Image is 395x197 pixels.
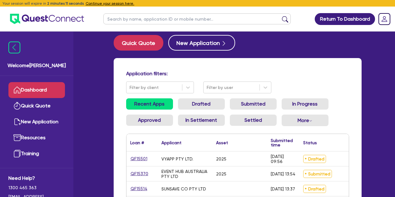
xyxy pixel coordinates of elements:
div: [DATE] 13:37 [271,186,295,191]
a: QF15370 [130,170,149,177]
a: Approved [126,115,173,126]
div: Asset [216,140,228,145]
a: Drafted [178,98,225,110]
div: 2025 [216,171,226,176]
button: Dropdown toggle [282,115,328,126]
div: SUNSAVE CO PTY LTD [161,186,206,191]
button: Quick Quote [114,35,163,51]
button: Continue your session here. [86,1,134,6]
span: Submitted [303,170,332,178]
img: new-application [13,118,21,126]
div: VYAPP PTY LTD. [161,156,193,161]
a: QF15514 [130,185,148,192]
a: In Settlement [178,115,225,126]
a: Recent Apps [126,98,173,110]
span: Welcome [PERSON_NAME] [7,62,66,69]
a: New Application [8,114,65,130]
img: quest-connect-logo-blue [10,14,84,24]
div: 2025 [216,156,226,161]
a: Dropdown toggle [376,11,393,27]
a: Submitted [230,98,277,110]
span: Drafted [303,185,326,193]
a: Training [8,146,65,162]
a: In Progress [282,98,328,110]
div: Status [303,140,317,145]
div: [DATE] 13:54 [271,171,295,176]
a: Resources [8,130,65,146]
div: Loan # [130,140,144,145]
img: resources [13,134,21,141]
a: Quick Quote [8,98,65,114]
div: Applicant [161,140,181,145]
img: icon-menu-close [8,42,20,53]
a: Return To Dashboard [315,13,375,25]
span: 1300 465 363 [8,185,65,191]
img: quick-quote [13,102,21,110]
span: 2 minutes 11 seconds [47,1,84,6]
a: Settled [230,115,277,126]
div: [DATE] 09:56 [271,154,296,164]
a: Dashboard [8,82,65,98]
h4: Application filters: [126,71,349,76]
div: Submitted time [271,138,293,147]
img: training [13,150,21,157]
a: QF15501 [130,155,148,162]
div: EVENT HUB AUSTRALIA PTY LTD [161,169,209,179]
span: Need Help? [8,175,65,182]
input: Search by name, application ID or mobile number... [103,13,291,24]
a: Quick Quote [114,35,168,51]
button: New Application [168,35,235,51]
span: Drafted [303,155,326,163]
